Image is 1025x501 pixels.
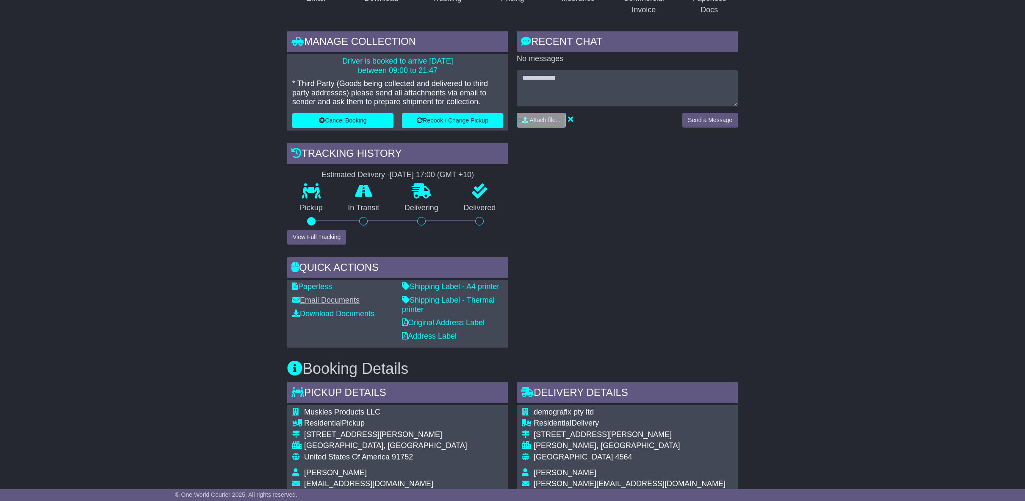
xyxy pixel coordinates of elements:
[402,296,495,314] a: Shipping Label - Thermal printer
[682,113,738,128] button: Send a Message
[517,54,738,64] p: No messages
[304,408,380,416] span: Muskies Products LLC
[287,31,508,54] div: Manage collection
[534,468,596,477] span: [PERSON_NAME]
[292,113,393,128] button: Cancel Booking
[392,203,451,213] p: Delivering
[451,203,509,213] p: Delivered
[287,203,335,213] p: Pickup
[304,441,467,451] div: [GEOGRAPHIC_DATA], [GEOGRAPHIC_DATA]
[287,382,508,405] div: Pickup Details
[392,453,413,461] span: 91752
[402,113,503,128] button: Rebook / Change Pickup
[517,382,738,405] div: Delivery Details
[292,282,332,291] a: Paperless
[390,170,474,180] div: [DATE] 17:00 (GMT +10)
[402,332,457,340] a: Address Label
[287,257,508,280] div: Quick Actions
[517,31,738,54] div: RECENT CHAT
[304,453,390,461] span: United States Of America
[292,57,503,75] p: Driver is booked to arrive [DATE] between 09:00 to 21:47
[287,143,508,166] div: Tracking history
[287,360,738,377] h3: Booking Details
[304,419,467,428] div: Pickup
[402,318,485,327] a: Original Address Label
[534,419,571,427] span: Residential
[534,430,726,440] div: [STREET_ADDRESS][PERSON_NAME]
[335,203,392,213] p: In Transit
[534,419,726,428] div: Delivery
[304,468,367,477] span: [PERSON_NAME]
[304,419,342,427] span: Residential
[287,170,508,180] div: Estimated Delivery -
[292,309,374,318] a: Download Documents
[175,491,297,498] span: © One World Courier 2025. All rights reserved.
[402,282,499,291] a: Shipping Label - A4 printer
[534,408,594,416] span: demografix pty ltd
[615,453,632,461] span: 4564
[304,430,467,440] div: [STREET_ADDRESS][PERSON_NAME]
[534,441,726,451] div: [PERSON_NAME], [GEOGRAPHIC_DATA]
[304,479,433,488] span: [EMAIL_ADDRESS][DOMAIN_NAME]
[534,479,726,488] span: [PERSON_NAME][EMAIL_ADDRESS][DOMAIN_NAME]
[287,230,346,245] button: View Full Tracking
[534,453,613,461] span: [GEOGRAPHIC_DATA]
[292,296,360,304] a: Email Documents
[292,79,503,107] p: * Third Party (Goods being collected and delivered to third party addresses) please send all atta...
